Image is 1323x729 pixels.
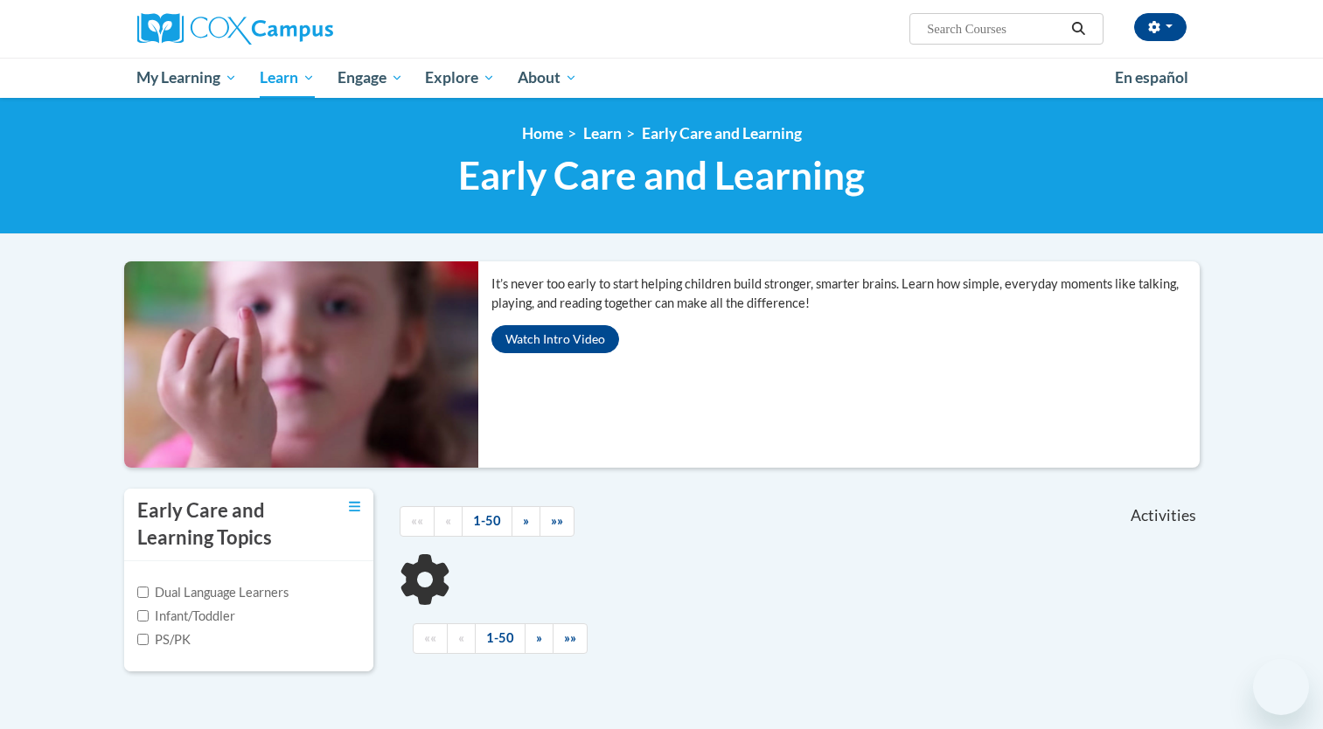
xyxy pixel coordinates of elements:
[551,513,563,528] span: »»
[1134,13,1187,41] button: Account Settings
[925,18,1065,39] input: Search Courses
[111,58,1213,98] div: Main menu
[540,506,574,537] a: End
[642,124,802,142] a: Early Care and Learning
[136,67,237,88] span: My Learning
[462,506,512,537] a: 1-50
[564,630,576,645] span: »»
[414,58,506,98] a: Explore
[126,58,249,98] a: My Learning
[137,13,333,45] img: Cox Campus
[400,506,435,537] a: Begining
[475,623,526,654] a: 1-50
[506,58,588,98] a: About
[553,623,588,654] a: End
[1065,18,1091,39] button: Search
[248,58,326,98] a: Learn
[137,610,149,621] input: Checkbox for Options
[445,513,451,528] span: «
[458,630,464,645] span: «
[491,325,619,353] button: Watch Intro Video
[434,506,463,537] a: Previous
[424,630,436,645] span: ««
[458,152,865,198] span: Early Care and Learning
[447,623,476,654] a: Previous
[525,623,554,654] a: Next
[491,274,1200,313] p: It’s never too early to start helping children build stronger, smarter brains. Learn how simple, ...
[137,607,235,626] label: Infant/Toddler
[523,513,529,528] span: »
[137,634,149,645] input: Checkbox for Options
[583,124,622,142] a: Learn
[536,630,542,645] span: »
[522,124,563,142] a: Home
[349,497,360,517] a: Toggle collapse
[425,67,495,88] span: Explore
[1131,506,1196,525] span: Activities
[1115,68,1188,87] span: En español
[411,513,423,528] span: ««
[1253,659,1309,715] iframe: Button to launch messaging window
[413,623,448,654] a: Begining
[137,630,191,649] label: PS/PK
[137,587,149,598] input: Checkbox for Options
[137,583,289,602] label: Dual Language Learners
[260,67,315,88] span: Learn
[338,67,403,88] span: Engage
[512,506,540,537] a: Next
[137,497,303,552] h3: Early Care and Learning Topics
[326,58,414,98] a: Engage
[1104,59,1200,96] a: En español
[137,13,470,45] a: Cox Campus
[518,67,577,88] span: About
